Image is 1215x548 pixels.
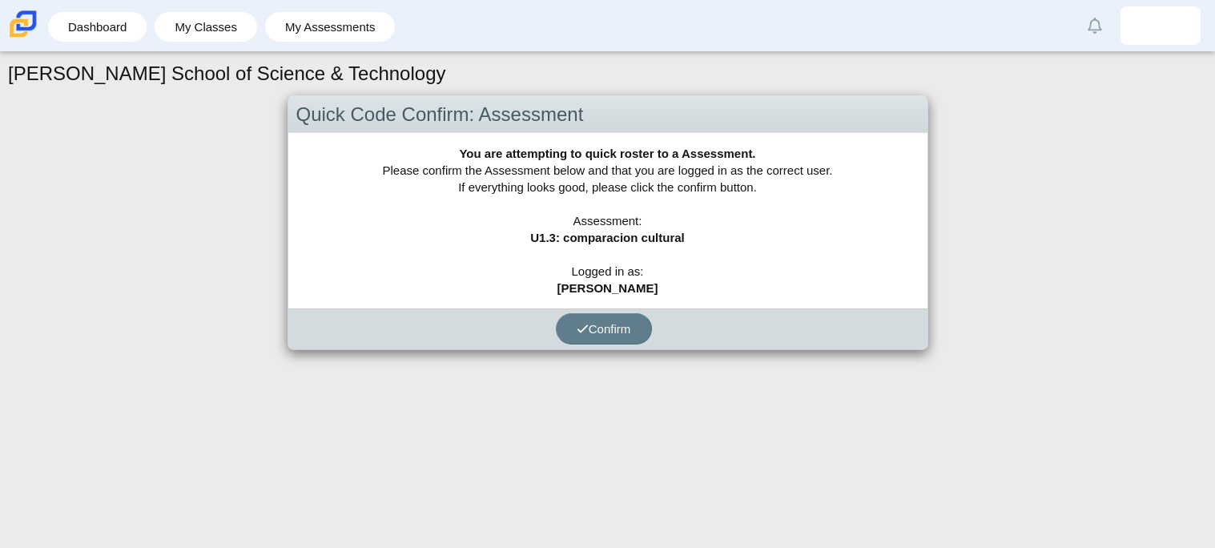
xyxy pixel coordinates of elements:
a: My Assessments [273,12,388,42]
a: Alerts [1077,8,1112,43]
button: Confirm [556,313,652,345]
a: yanely.solano.b1UZPT [1120,6,1201,45]
a: My Classes [163,12,249,42]
a: Dashboard [56,12,139,42]
img: Carmen School of Science & Technology [6,7,40,41]
div: Quick Code Confirm: Assessment [288,96,927,134]
b: You are attempting to quick roster to a Assessment. [459,147,755,160]
img: yanely.solano.b1UZPT [1148,13,1173,38]
div: Please confirm the Assessment below and that you are logged in as the correct user. If everything... [288,133,927,308]
h1: [PERSON_NAME] School of Science & Technology [8,60,446,87]
a: Carmen School of Science & Technology [6,30,40,43]
b: U1.3: comparacion cultural [530,231,685,244]
span: Confirm [577,322,631,336]
b: [PERSON_NAME] [557,281,658,295]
